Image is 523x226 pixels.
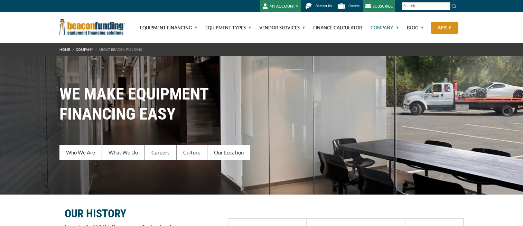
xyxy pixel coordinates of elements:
a: Company [363,12,399,43]
a: What We Do [102,145,145,160]
h1: WE MAKE EQUIPMENT FINANCING EASY [59,84,464,124]
a: Beacon Funding Corporation [59,23,125,29]
a: Our Location [207,145,250,160]
img: Beacon Funding Corporation [59,19,125,35]
a: Equipment Types [197,12,251,43]
a: Vendor Services [251,12,305,43]
input: Search [402,2,450,10]
a: Blog [399,12,423,43]
span: Contact Us [316,4,332,8]
a: Company [76,47,93,51]
a: Clear search text [443,3,449,9]
a: Careers [145,145,177,160]
span: About Beacon Funding [99,47,142,51]
a: Apply [431,22,458,34]
a: Culture [177,145,207,160]
p: OUR HISTORY [65,209,189,218]
a: Who We Are [59,145,102,160]
a: Finance Calculator [305,12,362,43]
a: HOME [59,47,70,51]
a: Equipment Financing [132,12,197,43]
img: Search [451,3,457,9]
span: Careers [348,4,359,8]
